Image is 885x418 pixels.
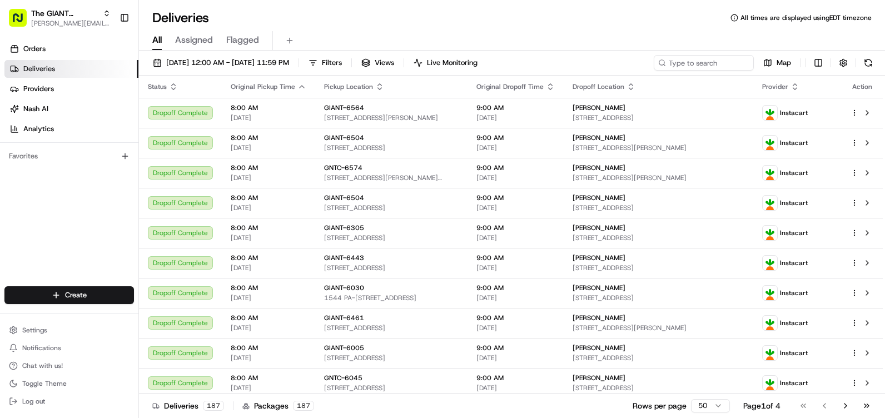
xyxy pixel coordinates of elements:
span: [PERSON_NAME] [573,133,625,142]
span: [STREET_ADDRESS] [324,263,459,272]
span: Analytics [23,124,54,134]
span: 8:00 AM [231,313,306,322]
span: 8:00 AM [231,223,306,232]
img: profile_instacart_ahold_partner.png [763,196,777,210]
span: [STREET_ADDRESS][PERSON_NAME] [324,113,459,122]
span: Nash AI [23,104,48,114]
span: [STREET_ADDRESS] [324,354,459,362]
span: Settings [22,326,47,335]
button: Refresh [861,55,876,71]
span: [STREET_ADDRESS][PERSON_NAME] [573,143,744,152]
span: [PERSON_NAME] [573,283,625,292]
div: Action [851,82,874,91]
span: Status [148,82,167,91]
span: Toggle Theme [22,379,67,388]
img: profile_instacart_ahold_partner.png [763,286,777,300]
span: [DATE] [476,293,555,302]
span: [STREET_ADDRESS] [324,384,459,392]
span: [STREET_ADDRESS] [573,203,744,212]
button: The GIANT Company[PERSON_NAME][EMAIL_ADDRESS][PERSON_NAME][DOMAIN_NAME] [4,4,115,31]
span: GNTC-6045 [324,374,362,382]
span: [PERSON_NAME] [573,313,625,322]
span: Pickup Location [324,82,373,91]
span: GIANT-6504 [324,193,364,202]
span: [DATE] [476,203,555,212]
span: Views [375,58,394,68]
span: [DATE] [476,233,555,242]
span: [DATE] 12:00 AM - [DATE] 11:59 PM [166,58,289,68]
button: The GIANT Company [31,8,98,19]
span: [STREET_ADDRESS] [573,384,744,392]
a: Providers [4,80,138,98]
span: [DATE] [231,173,306,182]
span: [DATE] [231,324,306,332]
span: GIANT-6030 [324,283,364,292]
span: [STREET_ADDRESS] [324,203,459,212]
span: [DATE] [231,233,306,242]
div: Page 1 of 4 [743,400,780,411]
span: [PERSON_NAME] [573,253,625,262]
span: [PERSON_NAME] [573,223,625,232]
span: Instacart [780,108,808,117]
span: Instacart [780,349,808,357]
img: profile_instacart_ahold_partner.png [763,316,777,330]
span: 9:00 AM [476,193,555,202]
img: profile_instacart_ahold_partner.png [763,106,777,120]
span: Live Monitoring [427,58,478,68]
img: profile_instacart_ahold_partner.png [763,226,777,240]
span: [STREET_ADDRESS] [324,324,459,332]
span: GIANT-6005 [324,344,364,352]
span: 8:00 AM [231,283,306,292]
img: profile_instacart_ahold_partner.png [763,346,777,360]
span: Orders [23,44,46,54]
span: [DATE] [476,173,555,182]
span: Create [65,290,87,300]
img: profile_instacart_ahold_partner.png [763,256,777,270]
span: [STREET_ADDRESS] [573,233,744,242]
div: 187 [293,401,314,411]
div: Deliveries [152,400,224,411]
span: GIANT-6443 [324,253,364,262]
span: 8:00 AM [231,374,306,382]
span: [DATE] [231,354,306,362]
span: 8:00 AM [231,163,306,172]
span: [DATE] [231,263,306,272]
button: Live Monitoring [409,55,483,71]
button: Chat with us! [4,358,134,374]
span: [PERSON_NAME] [573,193,625,202]
span: All times are displayed using EDT timezone [740,13,872,22]
span: Instacart [780,379,808,387]
span: 9:00 AM [476,163,555,172]
span: 8:00 AM [231,133,306,142]
span: Deliveries [23,64,55,74]
span: Providers [23,84,54,94]
span: Provider [762,82,788,91]
span: Assigned [175,33,213,47]
div: Favorites [4,147,134,165]
span: 8:00 AM [231,193,306,202]
span: [STREET_ADDRESS] [573,293,744,302]
span: [PERSON_NAME] [573,103,625,112]
span: [DATE] [476,354,555,362]
span: [DATE] [476,143,555,152]
span: [DATE] [231,203,306,212]
a: Deliveries [4,60,138,78]
span: [DATE] [476,324,555,332]
span: Instacart [780,168,808,177]
span: 9:00 AM [476,374,555,382]
span: GIANT-6305 [324,223,364,232]
img: profile_instacart_ahold_partner.png [763,136,777,150]
span: [DATE] [231,293,306,302]
a: Analytics [4,120,138,138]
span: GNTC-6574 [324,163,362,172]
span: [STREET_ADDRESS][PERSON_NAME] [573,324,744,332]
span: Instacart [780,258,808,267]
span: 9:00 AM [476,103,555,112]
button: Toggle Theme [4,376,134,391]
button: Views [356,55,399,71]
button: Notifications [4,340,134,356]
button: Create [4,286,134,304]
span: [STREET_ADDRESS] [573,113,744,122]
span: [STREET_ADDRESS][PERSON_NAME][PERSON_NAME] [324,173,459,182]
button: Log out [4,394,134,409]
